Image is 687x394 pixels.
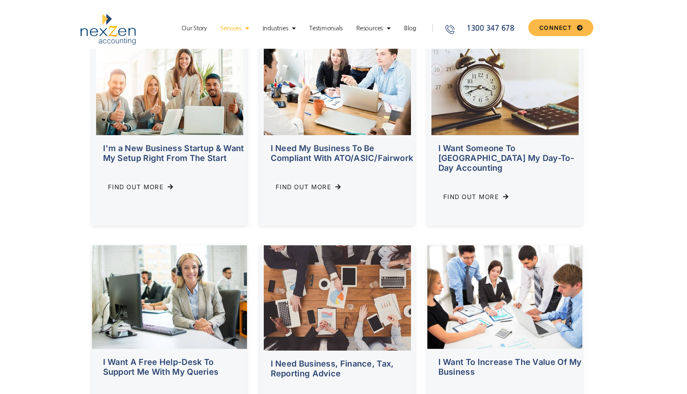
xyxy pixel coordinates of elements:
[528,19,593,36] a: CONNECT
[305,24,347,32] a: Testimonials
[271,359,415,378] h2: I Need Business, Finance, Tax, Reporting Advice
[539,25,572,31] span: CONNECT
[444,23,525,34] a: 1300 347 678
[92,176,190,198] a: Find Out More
[259,176,357,198] a: Find Out More
[177,24,211,32] a: Our Story
[465,23,514,34] span: 1300 347 678
[216,24,253,32] a: Services
[170,24,428,32] nav: Menu
[271,143,415,163] h2: I Need My Business To Be Compliant With ATO/ASIC/Fairwork
[400,24,420,32] a: Blog
[427,186,525,208] a: Find Out More
[438,357,583,377] h2: I Want To Increase The Value Of My Business
[258,24,300,32] a: Industries
[443,194,499,200] span: Find Out More
[108,184,164,190] span: Find Out More
[103,143,247,163] h2: I'm a New Business Startup & Want My Setup Right From The Start
[276,184,331,190] span: Find Out More
[103,357,247,377] h2: I Want A Free Help-Desk To Support Me With My Queries
[438,143,583,173] h2: I Want Someone To [GEOGRAPHIC_DATA] My Day-To-Day Accounting
[352,24,395,32] a: Resources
